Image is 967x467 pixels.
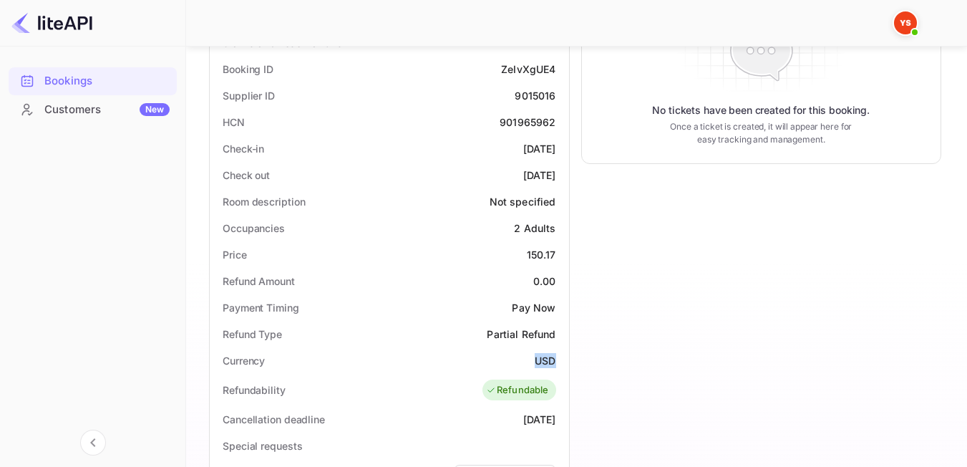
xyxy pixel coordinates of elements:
div: 9015016 [515,88,555,103]
div: Room description [223,194,305,209]
div: 0.00 [533,274,556,289]
div: Payment Timing [223,300,299,315]
div: [DATE] [523,141,556,156]
div: Refund Type [223,327,282,342]
div: Pay Now [512,300,555,315]
div: USD [535,353,555,368]
div: Currency [223,353,265,368]
div: Customers [44,102,170,118]
div: Refund Amount [223,274,295,289]
div: Bookings [44,73,170,90]
div: Bookings [9,67,177,95]
a: CustomersNew [9,96,177,122]
div: Cancellation deadline [223,412,325,427]
div: [DATE] [523,412,556,427]
div: Refundability [223,382,286,398]
div: Price [223,247,247,262]
div: Refundable [486,383,549,398]
div: Booking ID [223,62,273,77]
div: Check out [223,168,270,183]
div: CustomersNew [9,96,177,124]
div: New [140,103,170,116]
div: 2 Adults [514,221,555,236]
a: Bookings [9,67,177,94]
img: LiteAPI logo [11,11,92,34]
div: [DATE] [523,168,556,183]
div: HCN [223,115,245,130]
div: Check-in [223,141,264,156]
div: Partial Refund [487,327,555,342]
button: Collapse navigation [80,430,106,456]
div: Not specified [490,194,556,209]
div: Special requests [223,438,302,453]
p: Once a ticket is created, it will appear here for easy tracking and management. [666,120,857,146]
div: 150.17 [527,247,556,262]
p: No tickets have been created for this booking. [652,103,870,117]
div: Occupancies [223,221,285,236]
div: ZeIvXgUE4 [501,62,555,77]
div: Supplier ID [223,88,275,103]
div: 901965962 [500,115,555,130]
img: Yandex Support [894,11,917,34]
